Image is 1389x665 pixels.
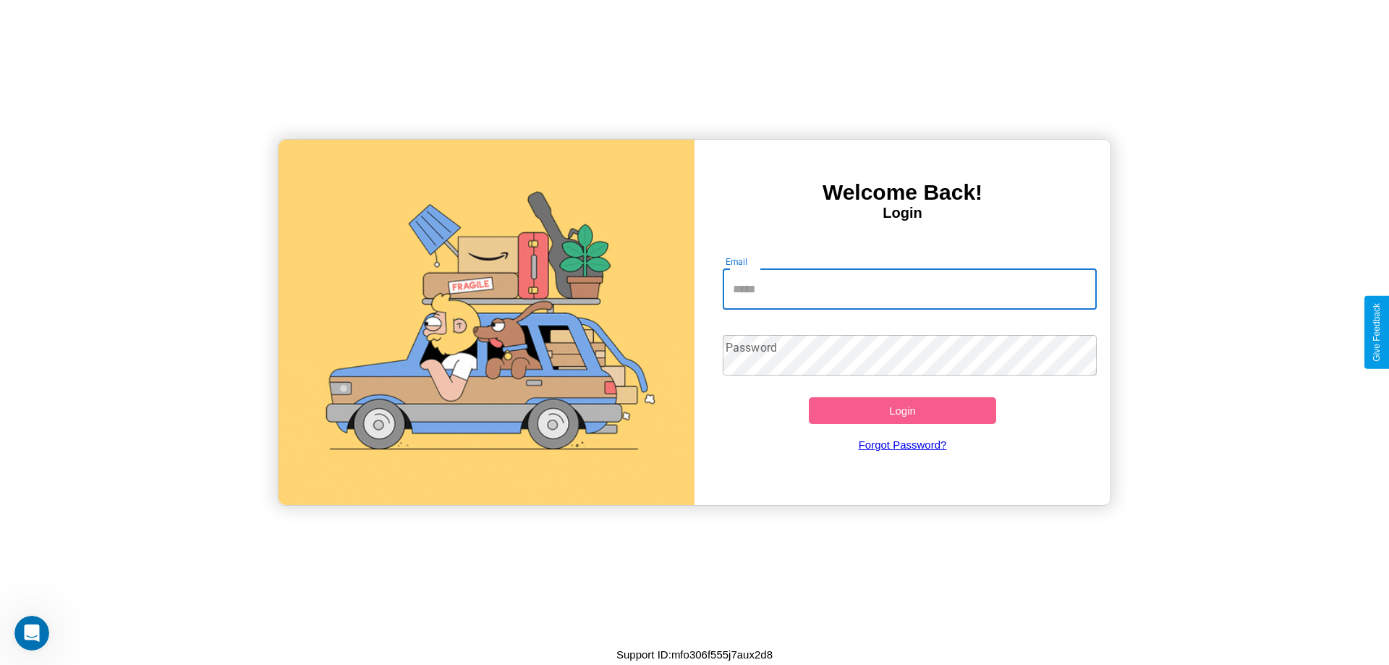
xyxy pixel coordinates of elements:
[14,616,49,651] iframe: Intercom live chat
[616,645,773,664] p: Support ID: mfo306f555j7aux2d8
[694,205,1110,221] h4: Login
[809,397,996,424] button: Login
[1372,303,1382,362] div: Give Feedback
[715,424,1090,465] a: Forgot Password?
[279,140,694,505] img: gif
[694,180,1110,205] h3: Welcome Back!
[726,255,748,268] label: Email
